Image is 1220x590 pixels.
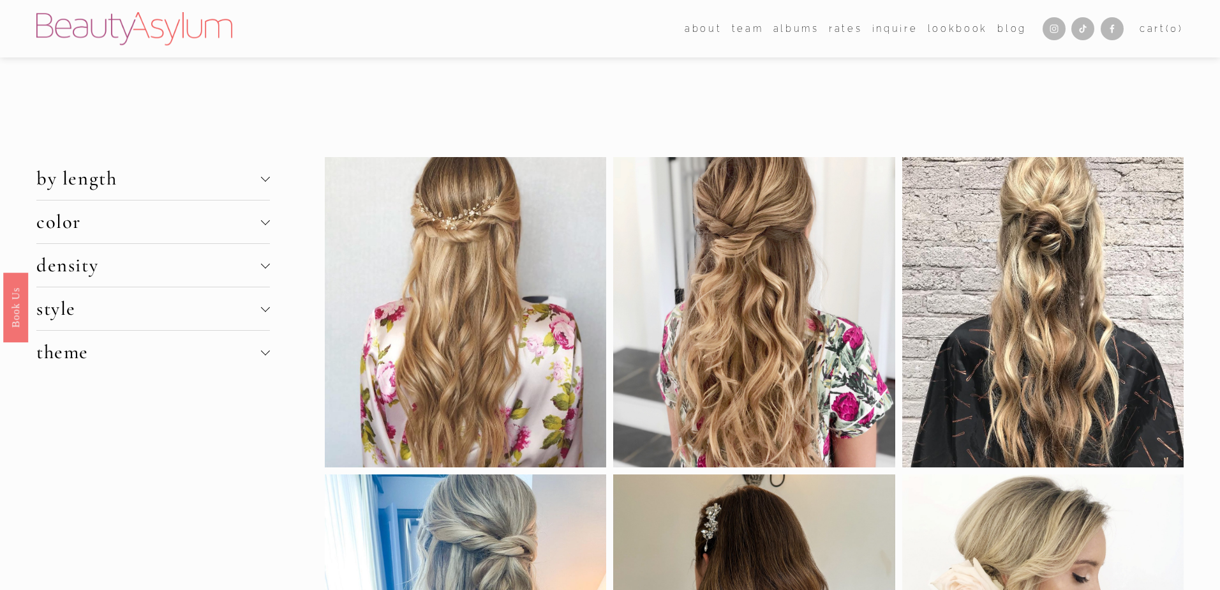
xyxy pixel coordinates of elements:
[36,253,261,277] span: density
[997,19,1027,38] a: Blog
[773,19,819,38] a: albums
[36,340,261,364] span: theme
[1043,17,1066,40] a: Instagram
[36,331,270,374] button: theme
[36,12,232,45] img: Beauty Asylum | Bridal Hair &amp; Makeup Charlotte &amp; Atlanta
[1166,23,1184,34] span: ( )
[732,19,764,38] a: folder dropdown
[36,244,270,287] button: density
[1071,17,1094,40] a: TikTok
[685,19,722,38] a: folder dropdown
[685,20,722,37] span: about
[872,19,918,38] a: Inquire
[36,287,270,330] button: style
[36,297,261,321] span: style
[3,273,28,342] a: Book Us
[1170,23,1179,34] span: 0
[36,200,270,243] button: color
[36,157,270,200] button: by length
[1101,17,1124,40] a: Facebook
[928,19,988,38] a: Lookbook
[1140,20,1184,37] a: Cart(0)
[829,19,862,38] a: Rates
[732,20,764,37] span: team
[36,210,261,234] span: color
[36,167,261,190] span: by length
